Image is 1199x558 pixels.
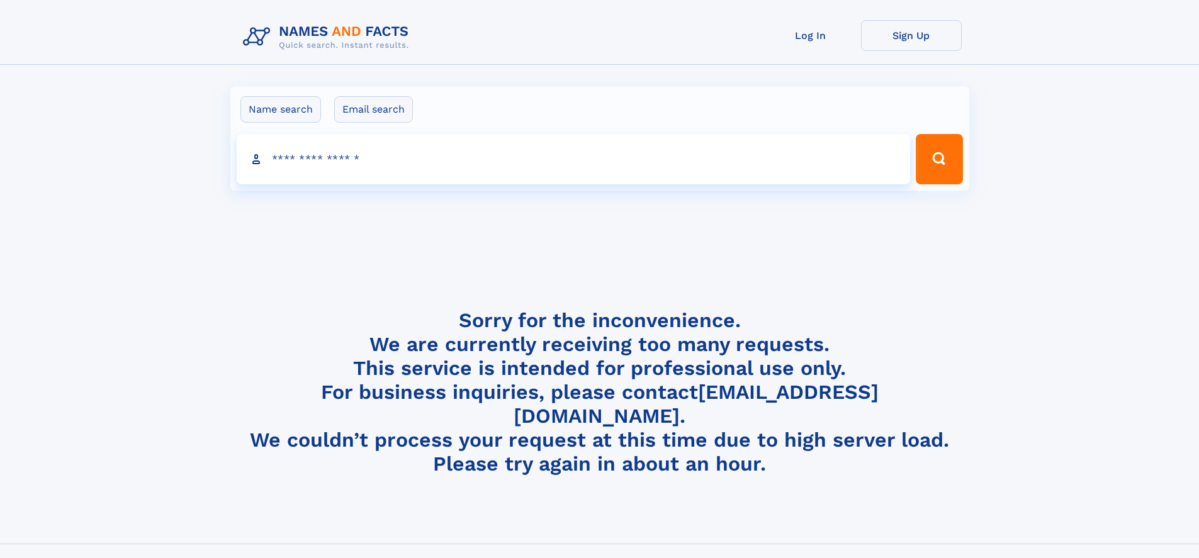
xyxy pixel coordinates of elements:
[237,134,911,184] input: search input
[334,96,413,123] label: Email search
[238,20,419,54] img: Logo Names and Facts
[240,96,321,123] label: Name search
[514,380,879,428] a: [EMAIL_ADDRESS][DOMAIN_NAME]
[238,308,962,476] h4: Sorry for the inconvenience. We are currently receiving too many requests. This service is intend...
[760,20,861,51] a: Log In
[916,134,962,184] button: Search Button
[861,20,962,51] a: Sign Up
